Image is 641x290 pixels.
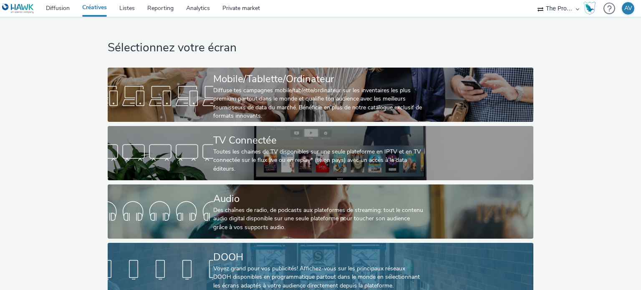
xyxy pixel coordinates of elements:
img: Hawk Academy [583,2,596,15]
div: Diffuse tes campagnes mobile/tablette/ordinateur sur les inventaires les plus premium partout dan... [213,86,424,121]
div: Audio [213,192,424,206]
img: undefined Logo [2,3,34,14]
div: Mobile/Tablette/Ordinateur [213,72,424,86]
a: Hawk Academy [583,2,599,15]
div: Voyez grand pour vos publicités! Affichez-vous sur les principaux réseaux DOOH disponibles en pro... [213,265,424,290]
div: Toutes les chaines de TV disponibles sur une seule plateforme en IPTV et en TV connectée sur le f... [213,148,424,173]
div: AV [624,2,632,15]
a: TV ConnectéeToutes les chaines de TV disponibles sur une seule plateforme en IPTV et en TV connec... [108,126,533,180]
div: DOOH [213,250,424,265]
a: Mobile/Tablette/OrdinateurDiffuse tes campagnes mobile/tablette/ordinateur sur les inventaires le... [108,68,533,122]
div: TV Connectée [213,133,424,148]
a: AudioDes chaînes de radio, de podcasts aux plateformes de streaming: tout le contenu audio digita... [108,184,533,239]
h1: Sélectionnez votre écran [108,40,533,56]
div: Des chaînes de radio, de podcasts aux plateformes de streaming: tout le contenu audio digital dis... [213,206,424,232]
